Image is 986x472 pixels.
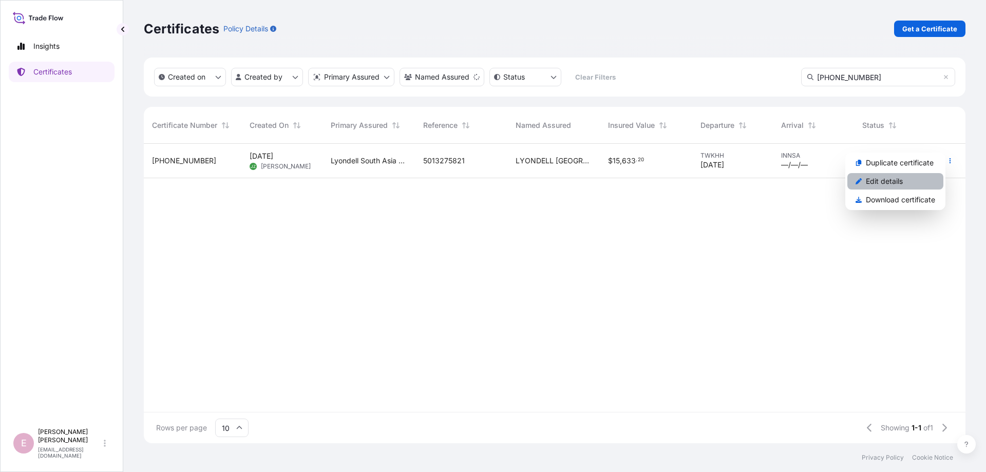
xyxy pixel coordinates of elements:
p: Duplicate certificate [866,158,934,168]
a: Duplicate certificate [847,155,943,171]
div: Actions [845,153,945,210]
a: Edit details [847,173,943,190]
p: Policy Details [223,24,268,34]
p: Edit details [866,176,903,186]
a: Download certificate [847,192,943,208]
p: Certificates [144,21,219,37]
p: Download certificate [866,195,935,205]
p: Get a Certificate [902,24,957,34]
